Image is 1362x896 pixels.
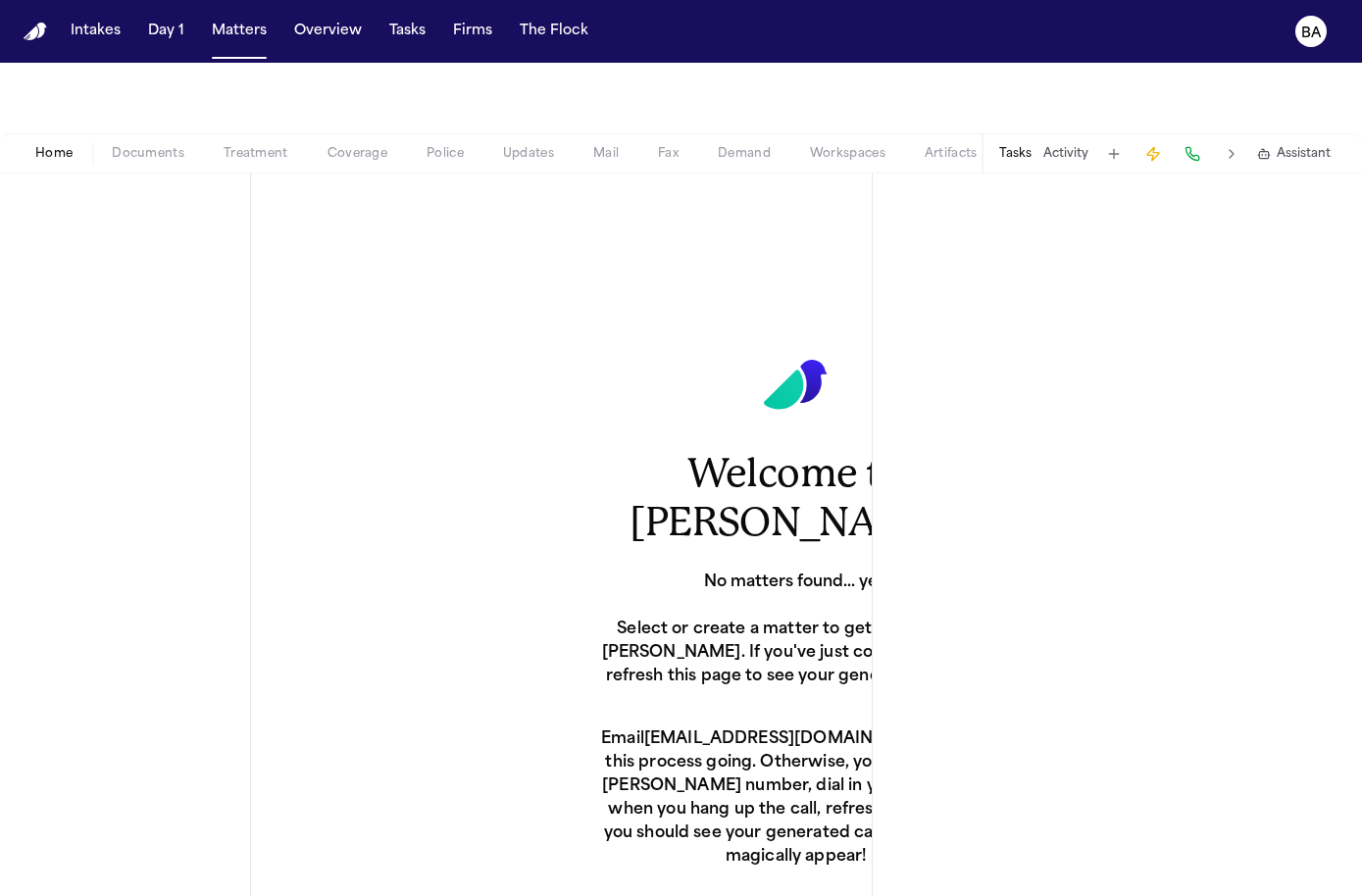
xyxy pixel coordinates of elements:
[1179,140,1206,168] button: Make a Call
[600,449,992,547] h1: Welcome to [PERSON_NAME]!
[427,146,464,162] span: Police
[718,146,771,162] span: Demand
[1043,146,1088,162] button: Activity
[140,14,192,49] button: Day 1
[112,146,184,162] span: Documents
[1277,146,1331,162] span: Assistant
[810,146,885,162] span: Workspaces
[644,731,937,747] a: [EMAIL_ADDRESS][DOMAIN_NAME]
[925,146,978,162] span: Artifacts
[286,14,370,49] button: Overview
[600,618,992,688] p: Select or create a matter to get started with [PERSON_NAME]. If you've just completed a call, ref...
[204,14,275,49] button: Matters
[600,571,992,594] h3: No matters found... yet!
[381,14,433,49] button: Tasks
[503,146,554,162] span: Updates
[63,14,128,49] button: Intakes
[600,727,992,869] p: Email to get this process going. Otherwise, you can call your [PERSON_NAME] number, dial in your ...
[593,146,619,162] span: Mail
[35,146,73,162] span: Home
[445,14,500,49] button: Firms
[1301,26,1322,40] text: BA
[224,146,288,162] span: Treatment
[512,14,596,49] button: The Flock
[1257,146,1331,162] button: Assistant
[328,146,387,162] span: Coverage
[658,146,679,162] span: Fax
[1139,140,1167,168] button: Create Immediate Task
[24,23,47,41] a: Home
[1100,140,1128,168] button: Add Task
[999,146,1032,162] button: Tasks
[24,23,47,41] img: Finch Logo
